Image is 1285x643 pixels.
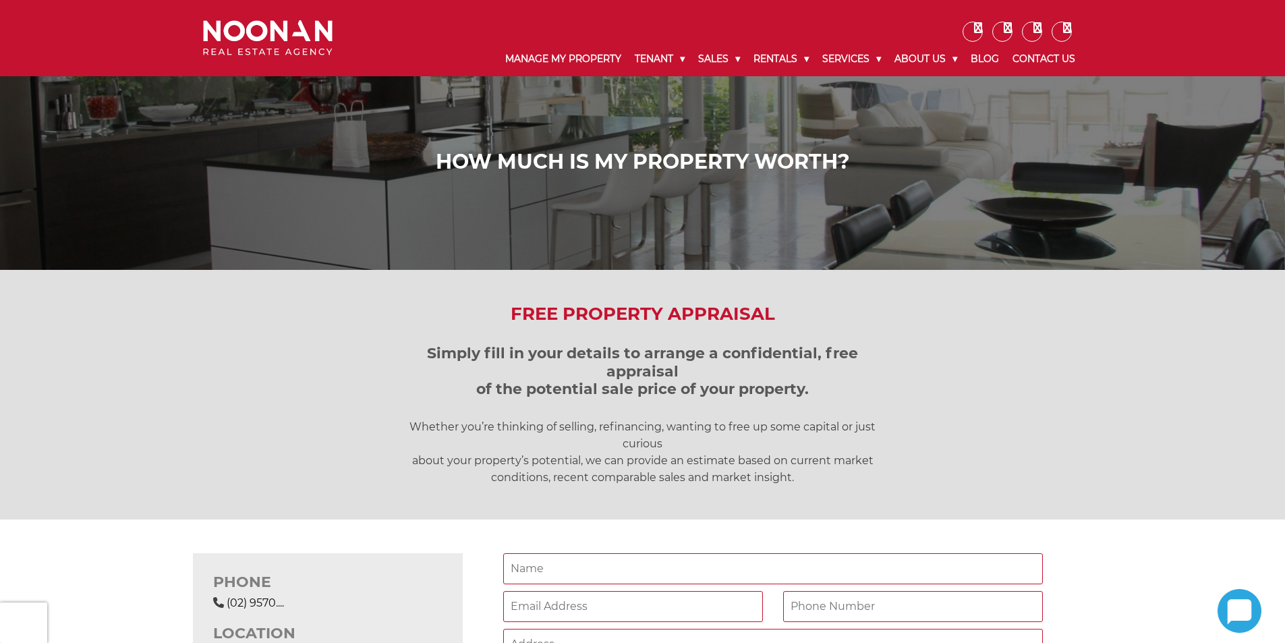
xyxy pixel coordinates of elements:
[203,20,333,56] img: Noonan Real Estate Agency
[213,574,442,591] h3: PHONE
[747,42,816,76] a: Rentals
[213,625,442,642] h3: LOCATION
[498,42,628,76] a: Manage My Property
[783,591,1043,622] input: Phone Number
[503,591,763,622] input: Email Address
[390,418,896,486] p: Whether you’re thinking of selling, refinancing, wanting to free up some capital or just curious ...
[628,42,691,76] a: Tenant
[1006,42,1082,76] a: Contact Us
[227,596,284,609] a: Click to reveal phone number
[206,150,1079,174] h1: How Much is My Property Worth?
[193,304,1092,325] h2: Free Property Appraisal
[888,42,964,76] a: About Us
[390,345,896,398] h3: Simply fill in your details to arrange a confidential, free appraisal of the potential sale price...
[816,42,888,76] a: Services
[964,42,1006,76] a: Blog
[503,553,1043,584] input: Name
[227,596,284,609] span: (02) 9570....
[691,42,747,76] a: Sales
